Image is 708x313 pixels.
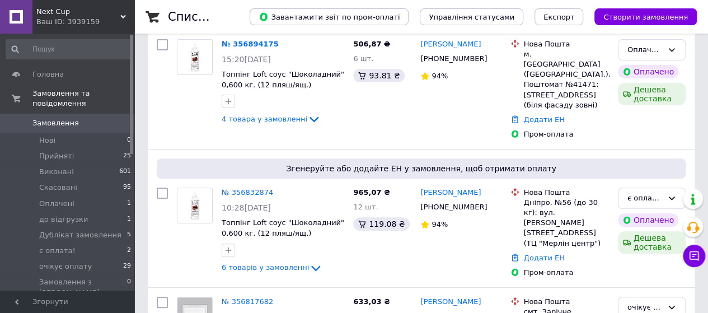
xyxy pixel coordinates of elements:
[524,49,609,110] div: м. [GEOGRAPHIC_DATA] ([GEOGRAPHIC_DATA].), Поштомат №41471: [STREET_ADDRESS] (біля фасаду зовні)
[168,10,282,24] h1: Список замовлень
[524,198,609,249] div: Дніпро, №56 (до 30 кг): вул. [PERSON_NAME][STREET_ADDRESS] (ТЦ "Мерлін центр")
[222,70,344,89] a: Топпінг Loft соус "Шоколадний" 0,600 кг. (12 пляш/ящ.)
[543,13,575,21] span: Експорт
[420,8,523,25] button: Управління статусами
[603,13,688,21] span: Створити замовлення
[222,115,307,123] span: 4 товара у замовленні
[127,277,131,297] span: 0
[353,54,373,63] span: 6 шт.
[524,188,609,198] div: Нова Пошта
[177,188,212,223] img: Фото товару
[259,12,400,22] span: Завантажити звіт по пром-оплаті
[222,263,309,272] span: 6 товарів у замовленні
[161,163,681,174] span: Згенеруйте або додайте ЕН у замовлення, щоб отримати оплату
[6,39,132,59] input: Пошук
[39,136,55,146] span: Нові
[39,230,121,240] span: Дублікат замовлення
[123,261,131,272] span: 29
[432,220,448,228] span: 94%
[127,214,131,225] span: 1
[32,118,79,128] span: Замовлення
[222,115,321,123] a: 4 товара у замовленні
[123,183,131,193] span: 95
[39,199,74,209] span: Оплачені
[32,88,134,109] span: Замовлення та повідомлення
[418,52,489,66] div: [PHONE_NUMBER]
[618,231,686,254] div: Дешева доставка
[39,277,127,297] span: Замовлення з [PERSON_NAME]
[222,203,271,212] span: 10:28[DATE]
[594,8,697,25] button: Створити замовлення
[618,83,686,105] div: Дешева доставка
[127,246,131,256] span: 2
[534,8,584,25] button: Експорт
[39,167,74,177] span: Виконані
[123,151,131,161] span: 25
[127,199,131,209] span: 1
[420,39,481,50] a: [PERSON_NAME]
[524,129,609,139] div: Пром-оплата
[432,72,448,80] span: 94%
[127,136,131,146] span: 0
[222,218,344,237] a: Топпінг Loft соус "Шоколадний" 0,600 кг. (12 пляш/ящ.)
[618,65,678,78] div: Оплачено
[39,261,92,272] span: очікує оплату
[627,44,663,56] div: Оплачено
[222,297,273,306] a: № 356817682
[583,12,697,21] a: Створити замовлення
[524,39,609,49] div: Нова Пошта
[222,40,279,48] a: № 356894175
[429,13,514,21] span: Управління статусами
[222,263,322,272] a: 6 товарів у замовленні
[36,17,134,27] div: Ваш ID: 3939159
[32,69,64,80] span: Головна
[353,217,409,231] div: 119.08 ₴
[683,245,705,267] button: Чат з покупцем
[418,200,489,214] div: [PHONE_NUMBER]
[177,39,213,75] a: Фото товару
[627,193,663,204] div: є оплата!
[618,213,678,227] div: Оплачено
[353,69,404,82] div: 93.81 ₴
[39,151,74,161] span: Прийняті
[524,297,609,307] div: Нова Пошта
[524,254,565,262] a: Додати ЕН
[420,297,481,307] a: [PERSON_NAME]
[353,297,390,306] span: 633,03 ₴
[353,188,390,197] span: 965,07 ₴
[420,188,481,198] a: [PERSON_NAME]
[177,188,213,223] a: Фото товару
[39,183,77,193] span: Скасовані
[353,40,390,48] span: 506,87 ₴
[524,268,609,278] div: Пром-оплата
[119,167,131,177] span: 601
[39,214,88,225] span: до відгрузки
[222,188,273,197] a: № 356832874
[353,203,378,211] span: 12 шт.
[524,115,565,124] a: Додати ЕН
[39,246,76,256] span: є оплата!
[250,8,409,25] button: Завантажити звіт по пром-оплаті
[222,55,271,64] span: 15:20[DATE]
[127,230,131,240] span: 5
[177,40,212,74] img: Фото товару
[36,7,120,17] span: Next Cup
